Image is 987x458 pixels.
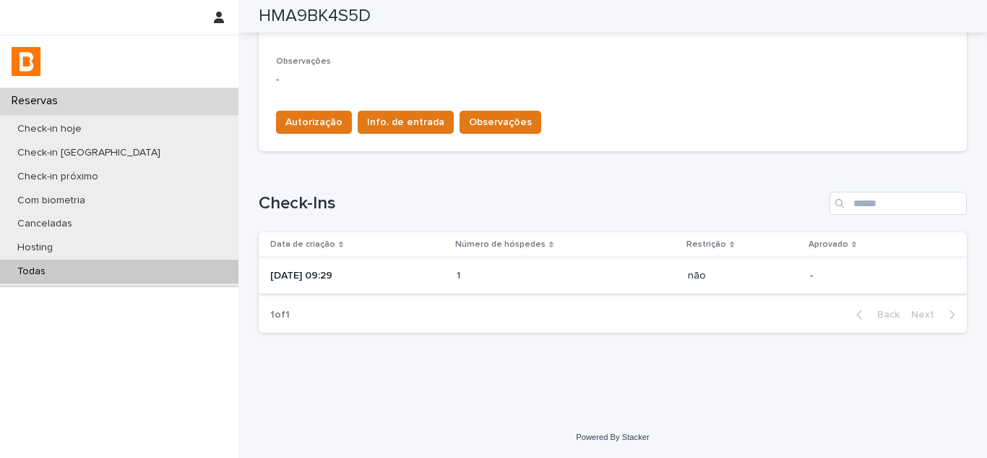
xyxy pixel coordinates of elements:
[845,308,905,321] button: Back
[688,270,798,282] p: não
[6,266,57,278] p: Todas
[469,115,532,130] span: Observações
[259,258,967,294] tr: [DATE] 09:2911 não-
[809,237,848,253] p: Aprovado
[285,115,342,130] span: Autorização
[358,111,454,134] button: Info. de entrada
[259,193,824,214] h1: Check-Ins
[6,147,172,159] p: Check-in [GEOGRAPHIC_DATA]
[6,94,69,108] p: Reservas
[259,6,371,27] h2: HMA9BK4S5D
[6,218,84,230] p: Canceladas
[6,123,93,135] p: Check-in hoje
[6,242,64,254] p: Hosting
[460,111,541,134] button: Observações
[6,195,97,207] p: Com biometria
[259,297,301,333] p: 1 of 1
[905,308,967,321] button: Next
[869,310,900,320] span: Back
[686,237,726,253] p: Restrição
[270,237,335,253] p: Data de criação
[276,72,949,88] p: -
[455,237,546,253] p: Número de hóspedes
[457,267,463,282] p: 1
[270,270,445,282] p: [DATE] 09:29
[810,270,944,282] p: -
[911,310,943,320] span: Next
[829,192,967,215] input: Search
[367,115,444,130] span: Info. de entrada
[6,171,110,183] p: Check-in próximo
[276,111,352,134] button: Autorização
[12,47,40,76] img: zVaNuJHRTjyIjT5M9Xd5
[576,433,649,441] a: Powered By Stacker
[276,57,331,66] span: Observações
